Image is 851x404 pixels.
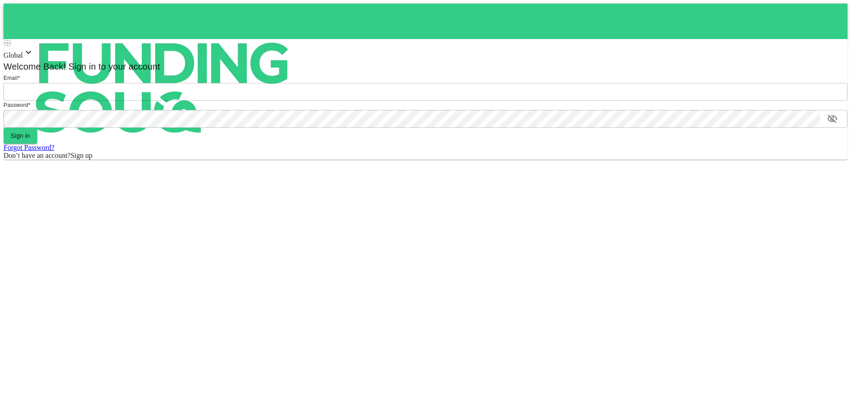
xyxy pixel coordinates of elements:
[4,144,55,151] a: Forgot Password?
[4,128,37,144] button: Sign in
[4,83,847,101] input: email
[4,4,323,172] img: logo
[66,62,160,71] span: Sign in to your account
[4,4,847,39] a: logo
[4,47,847,59] div: Global
[4,152,70,159] span: Don’t have an account?
[70,152,92,159] span: Sign up
[4,75,18,81] span: Email
[4,110,820,128] input: password
[4,102,28,108] span: Password
[4,62,66,71] span: Welcome Back!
